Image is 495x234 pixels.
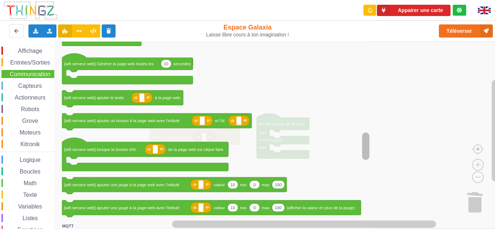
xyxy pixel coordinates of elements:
span: Robots [20,106,40,112]
text: 100 [275,183,282,187]
span: Communication [9,71,51,77]
span: Capteurs [17,83,43,89]
text: valeur [214,183,225,187]
text: 10 [164,62,168,66]
text: de la page web est cliqué faire [168,147,223,152]
text: [wifi serveur web] ajouter une jauge à la page web avec l'intitulé [64,183,179,187]
text: 10 [231,183,235,187]
div: Laisse libre cours à ton imagination ! [206,32,289,38]
span: Math [23,180,38,186]
text: [wifi serveur web] Générer la page web toutes les [64,62,154,66]
span: Kitronik [19,141,41,147]
text: min [240,183,247,187]
span: Logique [19,157,42,163]
span: Boucles [19,168,42,175]
text: 100 [275,206,282,210]
text: valeur [214,206,225,210]
text: max [262,183,270,187]
img: thingz_logo.png [3,1,58,20]
text: (afficher la valeur en plus de la jauge) [287,206,355,210]
span: Moteurs [19,129,42,136]
text: à la page web [155,95,180,100]
text: 10 [231,206,235,210]
span: Entrées/Sorties [9,59,51,66]
span: Affichage [17,48,43,54]
text: secondes [174,62,191,66]
div: Tu es connecté au serveur de création de Thingz [453,5,466,16]
button: Appairer une carte [377,5,451,16]
text: 0 [253,206,256,210]
span: Texte [22,192,38,198]
span: Variables [17,203,43,210]
div: Espace Galaxia [206,23,289,38]
text: max [262,206,270,210]
text: [wifi serveur web] ajouter une jauge à la page web avec l'intitulé [64,206,179,210]
text: 0 [253,183,256,187]
span: Listes [22,215,39,221]
text: et l'id [215,118,225,123]
span: Actionneurs [13,94,47,101]
img: gb.png [478,7,491,14]
text: [wifi serveur web] lorsque le bouton d'id [64,147,136,152]
text: min [240,206,247,210]
text: [wifi serveur web] ajouter un bouton à la page web avec l'intitulé [64,118,180,123]
text: [wifi serveur web] ajouter le texte [64,95,124,100]
span: Fonctions [16,227,44,233]
span: Grove [21,118,39,124]
button: Téléverser [439,24,493,38]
